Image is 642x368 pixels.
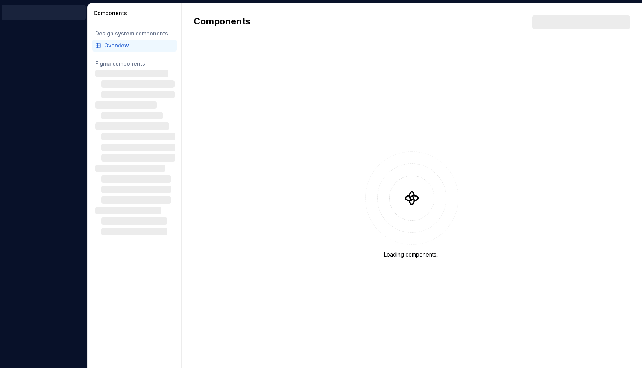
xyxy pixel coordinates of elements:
div: Design system components [95,30,174,37]
div: Loading components... [384,251,440,258]
div: Components [94,9,178,17]
div: Overview [104,42,174,49]
a: Overview [92,40,177,52]
h2: Components [194,15,250,29]
div: Figma components [95,60,174,67]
